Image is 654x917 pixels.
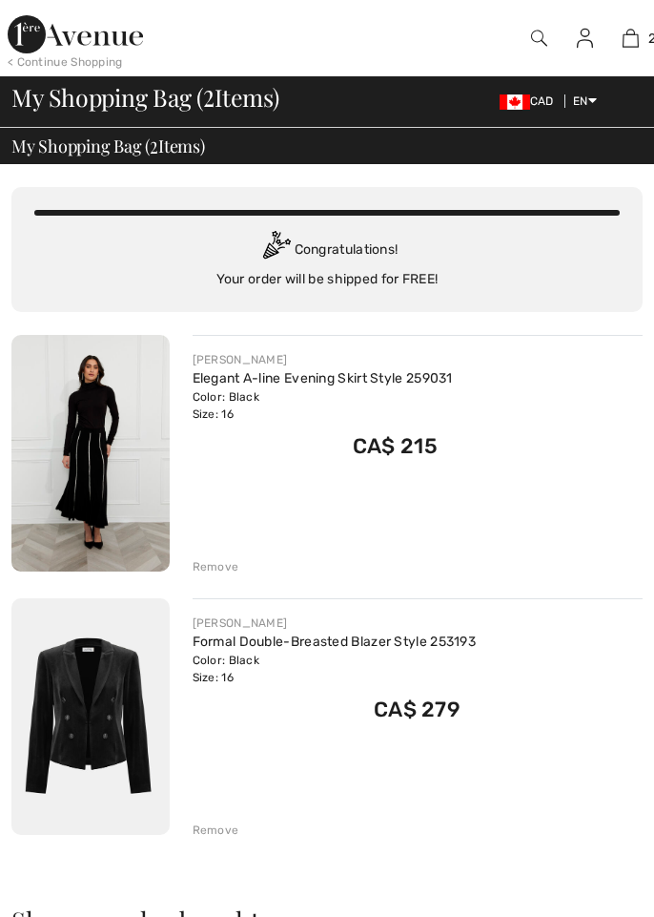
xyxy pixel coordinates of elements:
[11,335,170,572] img: Elegant A-line Evening Skirt Style 259031
[374,697,460,722] span: CA$ 279
[193,388,453,423] div: Color: Black Size: 16
[256,231,295,269] img: Congratulation2.svg
[577,27,593,50] img: My Info
[193,634,477,650] a: Formal Double-Breasted Blazer Style 253193
[193,351,453,368] div: [PERSON_NAME]
[11,137,205,155] span: My Shopping Bag ( Items)
[623,27,639,50] img: My Bag
[193,558,239,575] div: Remove
[500,94,562,108] span: CAD
[193,652,477,686] div: Color: Black Size: 16
[562,27,608,50] a: Sign In
[193,615,477,632] div: [PERSON_NAME]
[203,80,215,111] span: 2
[34,231,620,289] div: Congratulations! Your order will be shipped for FREE!
[11,598,170,835] img: Formal Double-Breasted Blazer Style 253193
[8,53,123,71] div: < Continue Shopping
[353,433,438,459] span: CA$ 215
[500,94,530,110] img: Canadian Dollar
[193,370,453,386] a: Elegant A-line Evening Skirt Style 259031
[573,94,597,108] span: EN
[150,134,158,156] span: 2
[193,822,239,839] div: Remove
[8,15,143,53] img: 1ère Avenue
[531,27,547,50] img: search the website
[609,27,653,50] a: 2
[11,86,279,110] span: My Shopping Bag ( Items)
